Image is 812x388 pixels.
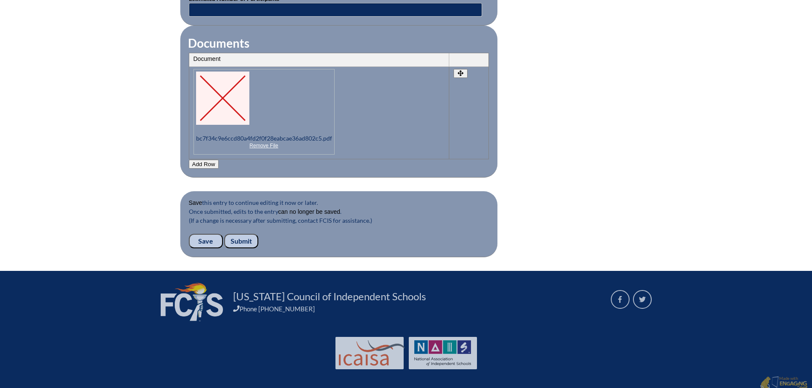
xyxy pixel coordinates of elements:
[196,143,332,149] a: Remove File
[187,36,250,50] legend: Documents
[189,207,489,234] p: Once submitted, edits to the entry . (If a change is necessary after submitting, contact FCIS for...
[194,69,335,155] p: bc7f34c9e6ccd80a4fd2f0f28eabcae36ad802c5.pdf
[189,199,202,206] b: Save
[339,340,405,366] img: Int'l Council Advancing Independent School Accreditation logo
[189,198,489,207] p: this entry to continue editing it now or later.
[233,305,601,313] div: Phone [PHONE_NUMBER]
[161,283,223,321] img: FCIS_logo_white
[189,234,223,248] input: Save
[189,53,450,67] th: Document
[189,160,219,169] button: Add Row
[230,290,429,303] a: [US_STATE] Council of Independent Schools
[224,234,258,248] input: Submit
[278,208,341,215] b: can no longer be saved
[414,340,471,366] img: NAIS Logo
[196,72,249,125] img: bc7f34c9e6ccd80a4fd2f0f28eabcae36ad802c5.pdf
